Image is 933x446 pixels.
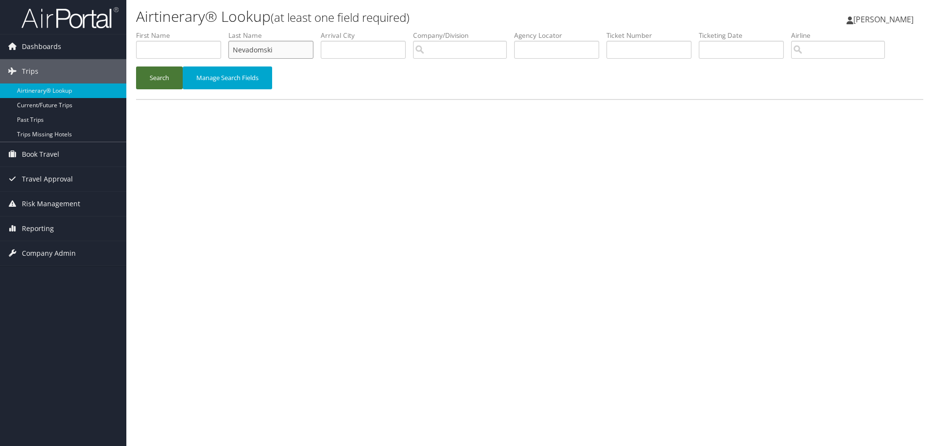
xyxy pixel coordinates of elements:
label: Ticketing Date [699,31,791,40]
label: Airline [791,31,892,40]
span: Risk Management [22,192,80,216]
span: Book Travel [22,142,59,166]
label: First Name [136,31,228,40]
button: Search [136,66,183,89]
button: Manage Search Fields [183,66,272,89]
img: airportal-logo.png [21,6,119,29]
span: [PERSON_NAME] [853,14,914,25]
label: Ticket Number [606,31,699,40]
label: Last Name [228,31,321,40]
label: Arrival City [321,31,413,40]
span: Company Admin [22,241,76,265]
span: Travel Approval [22,167,73,191]
label: Company/Division [413,31,514,40]
span: Dashboards [22,34,61,59]
h1: Airtinerary® Lookup [136,6,661,27]
label: Agency Locator [514,31,606,40]
small: (at least one field required) [271,9,410,25]
span: Trips [22,59,38,83]
a: [PERSON_NAME] [847,5,923,34]
span: Reporting [22,216,54,241]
